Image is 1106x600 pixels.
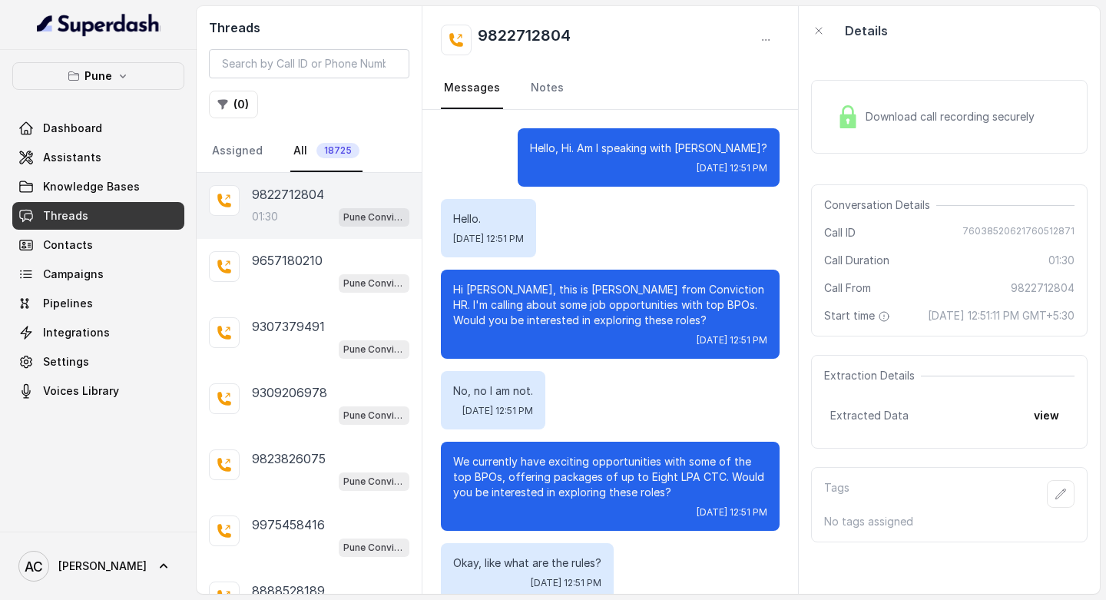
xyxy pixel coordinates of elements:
[824,253,889,268] span: Call Duration
[1048,253,1075,268] span: 01:30
[697,506,767,519] span: [DATE] 12:51 PM
[37,12,161,37] img: light.svg
[12,377,184,405] a: Voices Library
[252,582,325,600] p: 8888528189
[528,68,567,109] a: Notes
[12,260,184,288] a: Campaigns
[441,68,780,109] nav: Tabs
[43,179,140,194] span: Knowledge Bases
[12,173,184,201] a: Knowledge Bases
[343,540,405,555] p: Pune Conviction HR Outbound Assistant
[12,319,184,346] a: Integrations
[343,210,405,225] p: Pune Conviction HR Outbound Assistant
[12,545,184,588] a: [PERSON_NAME]
[252,515,325,534] p: 9975458416
[43,325,110,340] span: Integrations
[290,131,363,172] a: All18725
[462,405,533,417] span: [DATE] 12:51 PM
[43,237,93,253] span: Contacts
[252,383,327,402] p: 9309206978
[343,408,405,423] p: Pune Conviction HR Outbound Assistant
[478,25,571,55] h2: 9822712804
[1025,402,1068,429] button: view
[453,383,533,399] p: No, no I am not.
[252,185,324,204] p: 9822712804
[453,454,767,500] p: We currently have exciting opportunities with some of the top BPOs, offering packages of up to Ei...
[12,62,184,90] button: Pune
[343,474,405,489] p: Pune Conviction HR Outbound Assistant
[252,251,323,270] p: 9657180210
[43,354,89,370] span: Settings
[441,68,503,109] a: Messages
[845,22,888,40] p: Details
[12,231,184,259] a: Contacts
[343,342,405,357] p: Pune Conviction HR Outbound Assistant
[58,559,147,574] span: [PERSON_NAME]
[316,143,359,158] span: 18725
[252,317,325,336] p: 9307379491
[824,280,871,296] span: Call From
[697,334,767,346] span: [DATE] 12:51 PM
[531,577,601,589] span: [DATE] 12:51 PM
[209,49,409,78] input: Search by Call ID or Phone Number
[12,114,184,142] a: Dashboard
[252,209,278,224] p: 01:30
[84,67,112,85] p: Pune
[43,150,101,165] span: Assistants
[12,348,184,376] a: Settings
[453,211,524,227] p: Hello.
[209,131,266,172] a: Assigned
[1011,280,1075,296] span: 9822712804
[530,141,767,156] p: Hello, Hi. Am I speaking with [PERSON_NAME]?
[12,290,184,317] a: Pipelines
[12,144,184,171] a: Assistants
[824,368,921,383] span: Extraction Details
[43,267,104,282] span: Campaigns
[43,121,102,136] span: Dashboard
[209,131,409,172] nav: Tabs
[25,559,43,575] text: AC
[866,109,1041,124] span: Download call recording securely
[209,91,258,118] button: (0)
[209,18,409,37] h2: Threads
[12,202,184,230] a: Threads
[252,449,326,468] p: 9823826075
[824,308,893,323] span: Start time
[697,162,767,174] span: [DATE] 12:51 PM
[824,514,1075,529] p: No tags assigned
[824,480,849,508] p: Tags
[830,408,909,423] span: Extracted Data
[824,197,936,213] span: Conversation Details
[962,225,1075,240] span: 76038520621760512871
[836,105,859,128] img: Lock Icon
[43,208,88,224] span: Threads
[43,383,119,399] span: Voices Library
[453,282,767,328] p: Hi [PERSON_NAME], this is [PERSON_NAME] from Conviction HR. I'm calling about some job opportunit...
[453,233,524,245] span: [DATE] 12:51 PM
[453,555,601,571] p: Okay, like what are the rules?
[43,296,93,311] span: Pipelines
[928,308,1075,323] span: [DATE] 12:51:11 PM GMT+5:30
[824,225,856,240] span: Call ID
[343,276,405,291] p: Pune Conviction HR Outbound Assistant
